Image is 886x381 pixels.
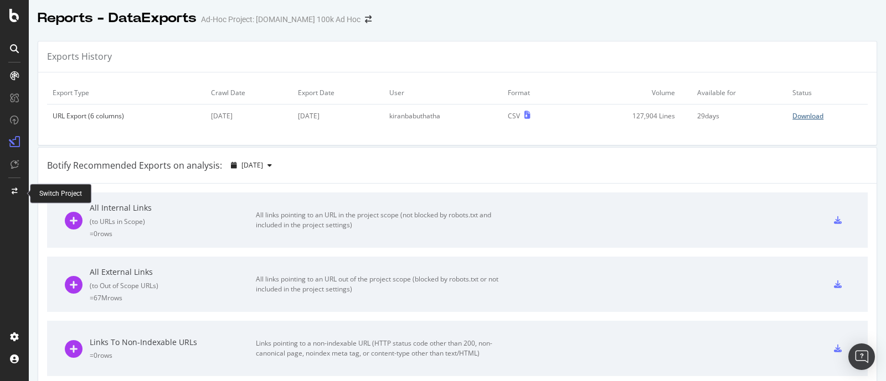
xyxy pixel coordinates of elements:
[205,105,292,128] td: [DATE]
[53,111,200,121] div: URL Export (6 columns)
[292,81,384,105] td: Export Date
[567,81,691,105] td: Volume
[256,274,505,294] div: All links pointing to an URL out of the project scope (blocked by robots.txt or not included in t...
[834,216,842,224] div: csv-export
[90,267,256,278] div: All External Links
[292,105,384,128] td: [DATE]
[365,15,372,23] div: arrow-right-arrow-left
[90,281,256,290] div: ( to Out of Scope URLs )
[90,229,256,238] div: = 0 rows
[256,210,505,230] div: All links pointing to an URL in the project scope (not blocked by robots.txt and included in the ...
[792,111,823,121] div: Download
[47,50,112,63] div: Exports History
[90,202,256,213] div: All Internal Links
[90,351,256,360] div: = 0 rows
[201,14,360,25] div: Ad-Hoc Project: [DOMAIN_NAME] 100k Ad Hoc
[47,159,222,172] div: Botify Recommended Exports on analysis:
[38,9,197,28] div: Reports - DataExports
[834,280,842,288] div: csv-export
[567,105,691,128] td: 127,904 Lines
[692,81,787,105] td: Available for
[90,337,256,348] div: Links To Non-Indexable URLs
[834,345,842,352] div: csv-export
[241,160,263,170] span: 2025 Aug. 19th
[384,81,503,105] td: User
[226,156,276,174] button: [DATE]
[90,293,256,302] div: = 67M rows
[502,81,567,105] td: Format
[39,189,82,199] div: Switch Project
[205,81,292,105] td: Crawl Date
[256,338,505,358] div: Links pointing to a non-indexable URL (HTTP status code other than 200, non-canonical page, noind...
[692,105,787,128] td: 29 days
[787,81,868,105] td: Status
[792,111,862,121] a: Download
[90,217,256,226] div: ( to URLs in Scope )
[384,105,503,128] td: kiranbabuthatha
[508,111,520,121] div: CSV
[47,81,205,105] td: Export Type
[848,343,875,370] div: Open Intercom Messenger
